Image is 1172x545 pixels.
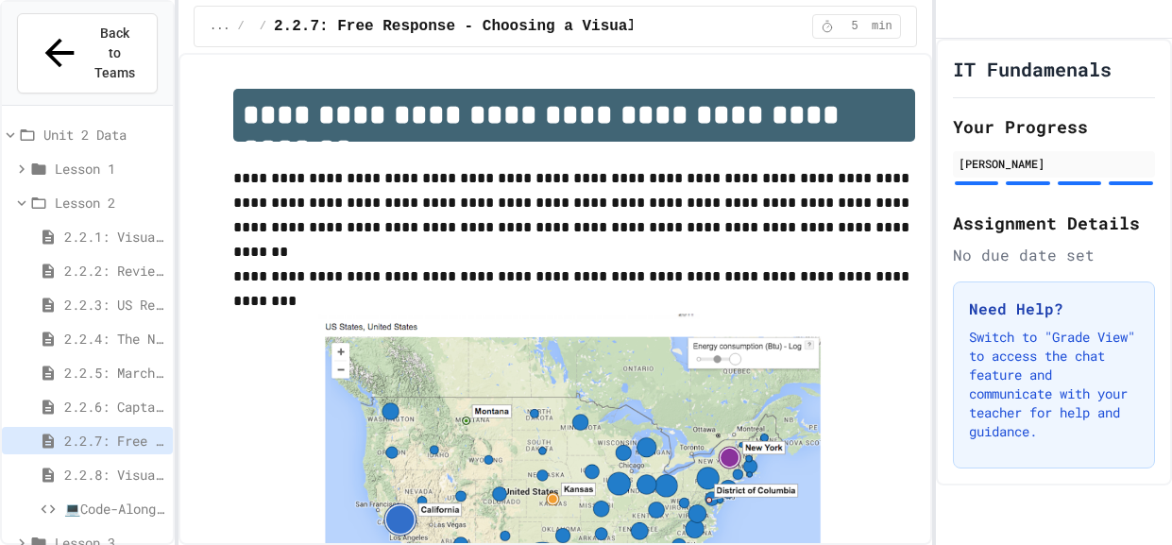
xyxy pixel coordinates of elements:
span: Lesson 2 [55,193,165,213]
span: 2.2.7: Free Response - Choosing a Visualization [64,431,165,451]
span: 💻Code-Along: Exploring Data Through Visualization [64,499,165,519]
span: 2.2.7: Free Response - Choosing a Visualization [274,15,700,38]
h2: Your Progress [953,113,1155,140]
div: [PERSON_NAME] [959,155,1149,172]
span: 2.2.2: Review of Visualizing Data [64,261,165,281]
span: 2.2.6: Captain [PERSON_NAME] [64,397,165,417]
span: 2.2.1: Visualizing Data [64,227,165,247]
span: ... [210,19,230,34]
h1: IT Fundamenals [953,56,1112,82]
span: Unit 2 Data [43,125,165,145]
span: 2.2.5: March Madness [64,363,165,383]
h2: Assignment Details [953,210,1155,236]
span: / [260,19,266,34]
span: Back to Teams [93,24,137,83]
span: 2.2.8: Visualizing and Interpreting Data Quiz [64,465,165,485]
span: 2.2.4: The National Parks [64,329,165,349]
p: Switch to "Grade View" to access the chat feature and communicate with your teacher for help and ... [969,328,1139,441]
span: 5 [840,19,870,34]
div: No due date set [953,244,1155,266]
span: Lesson 1 [55,159,165,179]
button: Back to Teams [17,13,158,94]
span: min [872,19,892,34]
span: 2.2.3: US Recorded Music Revenue [64,295,165,315]
h3: Need Help? [969,298,1139,320]
span: / [238,19,245,34]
